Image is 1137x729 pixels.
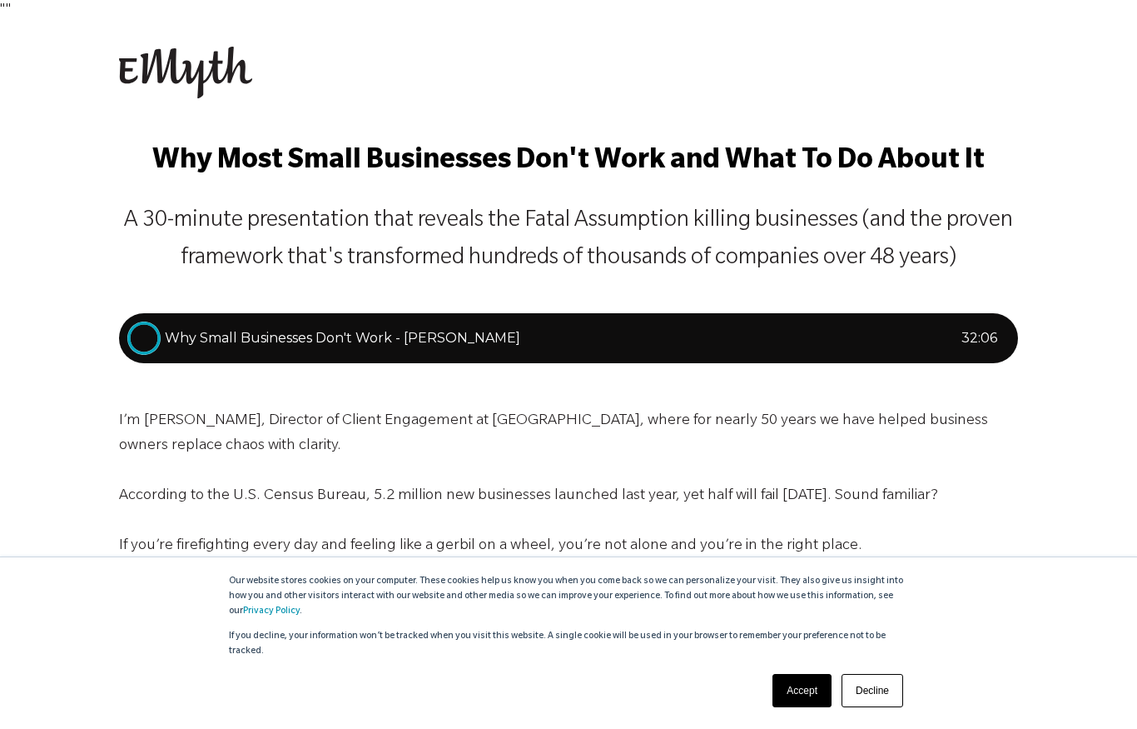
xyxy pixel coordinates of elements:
p: A 30-minute presentation that reveals the Fatal Assumption killing businesses (and the proven fra... [119,203,1018,278]
span: Why Most Small Businesses Don't Work and What To Do About It [152,147,985,177]
div: Why Small Businesses Don't Work - [PERSON_NAME] [165,328,961,348]
a: Accept [772,674,832,707]
a: Privacy Policy [243,607,300,617]
div: Play audio: Why Small Businesses Don't Work - Paul Bauscher [119,313,1018,363]
a: Decline [842,674,903,707]
img: EMyth [119,47,252,98]
p: Our website stores cookies on your computer. These cookies help us know you when you come back so... [229,574,908,619]
p: If you decline, your information won’t be tracked when you visit this website. A single cookie wi... [229,629,908,659]
div: Play [127,322,161,355]
div: 32 : 06 [961,328,997,348]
